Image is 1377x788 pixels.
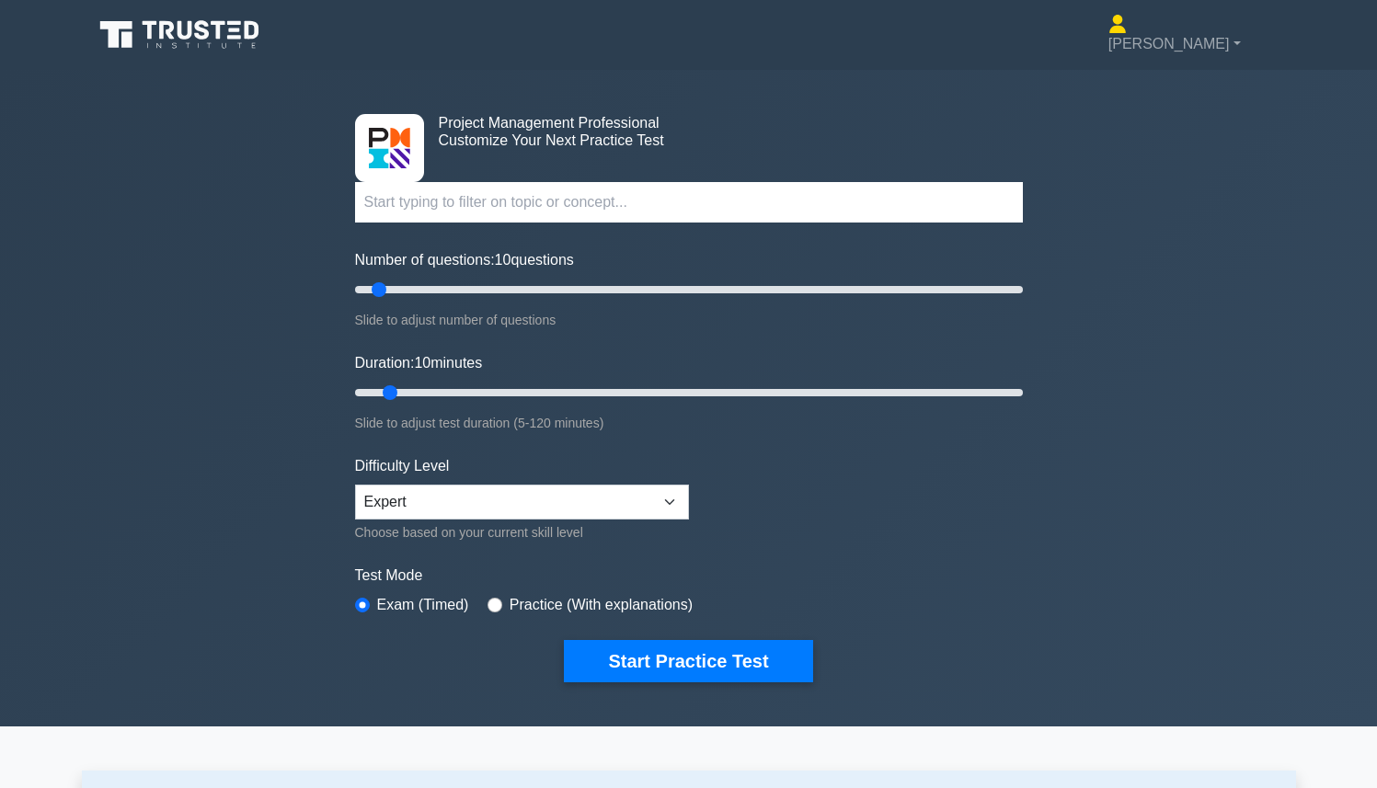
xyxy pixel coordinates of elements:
label: Number of questions: questions [355,249,574,271]
button: Start Practice Test [564,640,812,682]
span: 10 [495,252,511,268]
a: [PERSON_NAME] [1064,7,1285,63]
input: Start typing to filter on topic or concept... [355,182,1023,223]
label: Practice (With explanations) [510,594,693,616]
h4: Project Management Professional [431,114,933,131]
label: Test Mode [355,565,1023,587]
span: 10 [414,355,430,371]
label: Duration: minutes [355,352,483,374]
div: Choose based on your current skill level [355,523,689,542]
div: Slide to adjust number of questions [355,311,1023,330]
h5: Customize Your Next Practice Test [431,131,933,149]
label: Difficulty Level [355,455,450,477]
div: Slide to adjust test duration (5-120 minutes) [355,414,1023,433]
label: Exam (Timed) [377,594,469,616]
